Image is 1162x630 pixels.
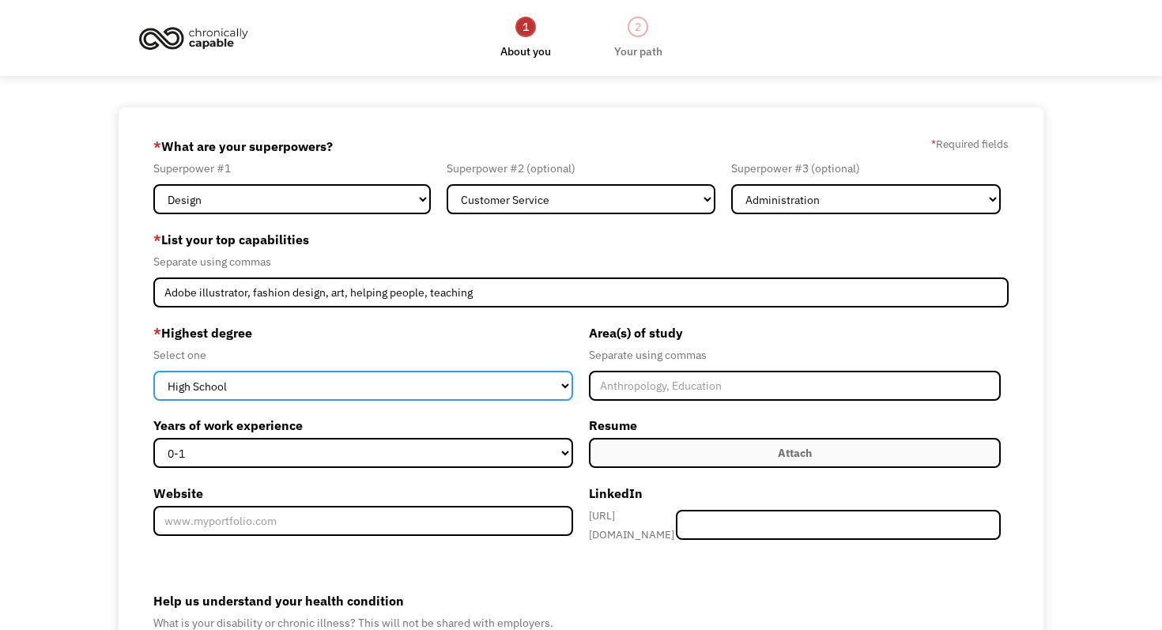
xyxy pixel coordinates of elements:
[153,134,333,159] label: What are your superpowers?
[589,438,1001,468] label: Attach
[589,345,1001,364] div: Separate using commas
[447,159,716,178] div: Superpower #2 (optional)
[614,42,662,61] div: Your path
[589,320,1001,345] label: Area(s) of study
[153,320,573,345] label: Highest degree
[153,252,1009,271] div: Separate using commas
[153,159,431,178] div: Superpower #1
[589,371,1001,401] input: Anthropology, Education
[515,17,536,37] div: 1
[628,17,648,37] div: 2
[153,413,573,438] label: Years of work experience
[153,506,573,536] input: www.myportfolio.com
[589,413,1001,438] label: Resume
[500,42,551,61] div: About you
[589,481,1001,506] label: LinkedIn
[731,159,1001,178] div: Superpower #3 (optional)
[778,443,812,462] div: Attach
[153,227,1009,252] label: List your top capabilities
[153,345,573,364] div: Select one
[614,15,662,61] a: 2Your path
[153,277,1009,307] input: Videography, photography, accounting
[931,134,1009,153] label: Required fields
[500,15,551,61] a: 1About you
[134,21,253,55] img: Chronically Capable logo
[589,506,676,544] div: [URL][DOMAIN_NAME]
[153,481,573,506] label: Website
[153,588,1009,613] label: Help us understand your health condition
